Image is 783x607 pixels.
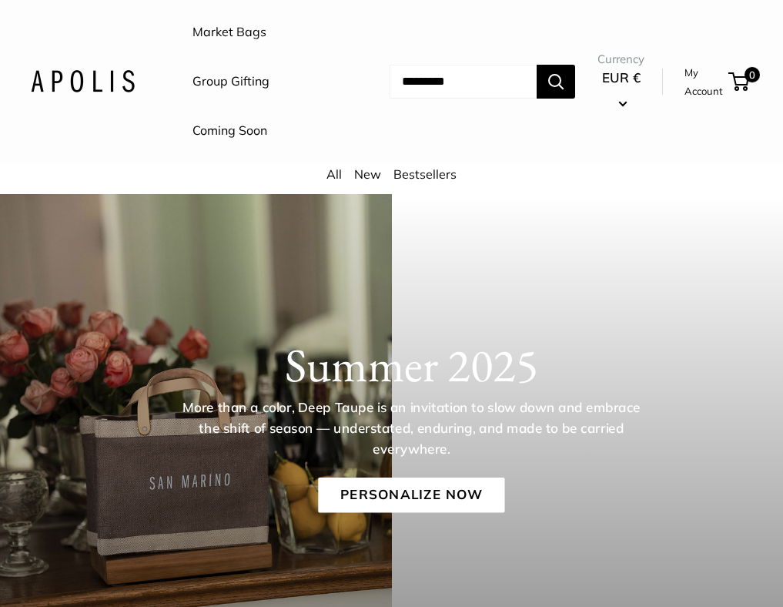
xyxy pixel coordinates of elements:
[318,477,504,512] a: Personalize Now
[602,69,641,86] span: EUR €
[745,67,760,82] span: 0
[192,70,269,93] a: Group Gifting
[730,72,749,91] a: 0
[684,63,723,101] a: My Account
[537,65,575,99] button: Search
[354,166,381,182] a: New
[173,397,649,459] p: More than a color, Deep Taupe is an invitation to slow down and embrace the shift of season — und...
[31,70,135,92] img: Apolis
[192,21,266,44] a: Market Bags
[597,49,644,70] span: Currency
[326,166,342,182] a: All
[69,337,754,392] h1: Summer 2025
[192,119,267,143] a: Coming Soon
[393,166,457,182] a: Bestsellers
[390,65,537,99] input: Search...
[597,65,644,115] button: EUR €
